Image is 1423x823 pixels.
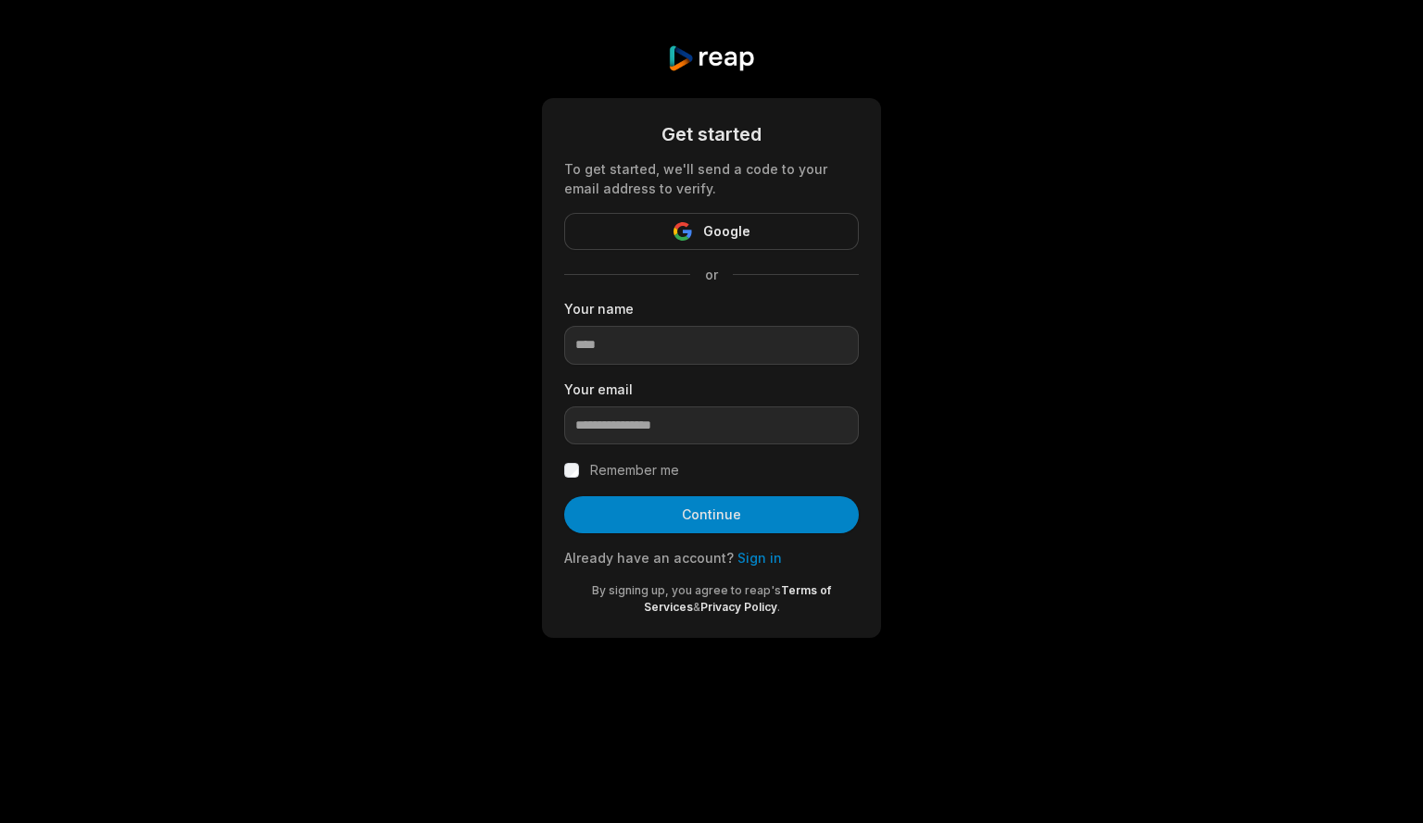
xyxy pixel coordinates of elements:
img: reap [667,44,755,72]
div: Get started [564,120,859,148]
label: Your email [564,380,859,399]
span: or [690,265,733,284]
span: Already have an account? [564,550,734,566]
label: Your name [564,299,859,318]
span: & [693,600,700,614]
span: . [777,600,780,614]
button: Google [564,213,859,250]
a: Sign in [737,550,782,566]
div: To get started, we'll send a code to your email address to verify. [564,159,859,198]
a: Privacy Policy [700,600,777,614]
label: Remember me [590,459,679,481]
span: By signing up, you agree to reap's [592,583,781,597]
button: Continue [564,496,859,533]
span: Google [703,220,750,243]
